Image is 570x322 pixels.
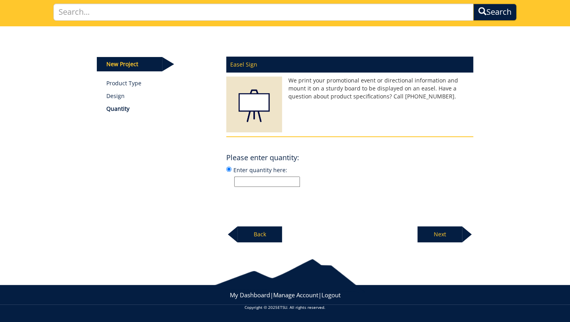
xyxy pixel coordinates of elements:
[230,291,270,299] a: My Dashboard
[417,226,462,242] p: Next
[273,291,318,299] a: Manage Account
[278,304,287,310] a: ETSU
[106,105,214,113] p: Quantity
[226,57,473,73] p: Easel Sign
[97,57,162,71] p: New Project
[234,177,300,187] input: Enter quantity here:
[53,4,474,21] input: Search...
[226,154,299,162] h4: Please enter quantity:
[226,167,231,172] input: Enter quantity here:
[226,77,473,100] p: We print your promotional event or directional information and mount it on a sturdy board to be d...
[106,92,214,100] p: Design
[473,4,517,21] button: Search
[321,291,341,299] a: Logout
[226,165,473,187] label: Enter quantity here:
[237,226,282,242] p: Back
[106,79,214,87] a: Product Type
